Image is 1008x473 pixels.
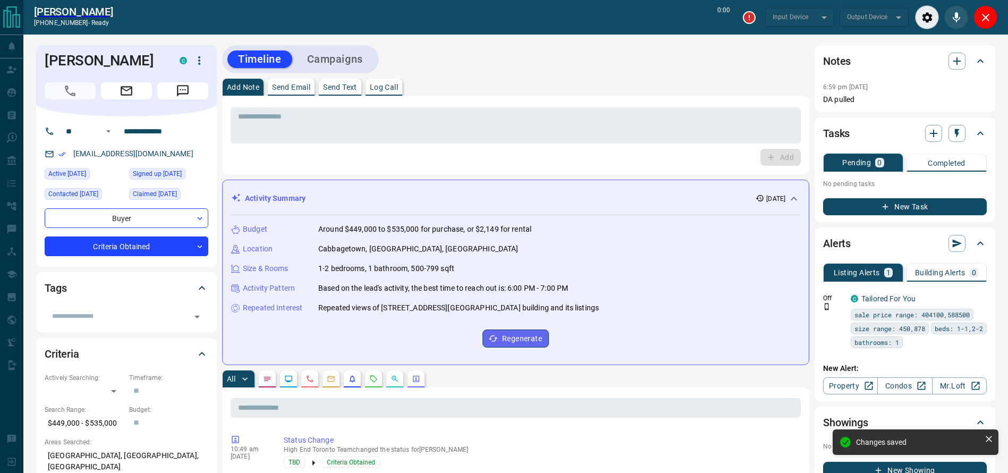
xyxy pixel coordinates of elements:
span: Criteria Obtained [327,457,375,468]
svg: Agent Actions [412,375,420,383]
h2: Tags [45,280,66,297]
p: Cabbagetown, [GEOGRAPHIC_DATA], [GEOGRAPHIC_DATA] [318,243,518,255]
p: [PHONE_NUMBER] - [34,18,113,28]
div: Notes [823,48,987,74]
div: Alerts [823,231,987,256]
p: 1 [886,269,891,276]
span: beds: 1-1,2-2 [935,323,983,334]
p: Location [243,243,273,255]
div: condos.ca [180,57,187,64]
a: Tailored For You [861,294,916,303]
p: No pending tasks [823,176,987,192]
div: Buyer [45,208,208,228]
p: Budget: [129,405,208,415]
div: Tasks [823,121,987,146]
button: New Task [823,198,987,215]
p: [DATE] [766,194,785,204]
span: Email [101,82,152,99]
svg: Listing Alerts [348,375,357,383]
div: Changes saved [856,438,980,446]
p: Repeated views of [STREET_ADDRESS][GEOGRAPHIC_DATA] building and its listings [318,302,599,314]
p: Repeated Interest [243,302,302,314]
p: Activity Pattern [243,283,295,294]
h2: Tasks [823,125,850,142]
svg: Push Notification Only [823,303,831,310]
p: Size & Rooms [243,263,289,274]
div: Audio Settings [915,5,939,29]
p: Actively Searching: [45,373,124,383]
p: Listing Alerts [834,269,880,276]
svg: Email Verified [58,150,66,158]
a: [PERSON_NAME] [34,5,113,18]
p: Add Note [227,83,259,91]
span: sale price range: 404100,588500 [854,309,970,320]
button: Open [102,125,115,138]
a: [EMAIL_ADDRESS][DOMAIN_NAME] [73,149,193,158]
div: Sat Oct 11 2025 [45,168,124,183]
h2: Notes [823,53,851,70]
p: Areas Searched: [45,437,208,447]
div: Showings [823,410,987,435]
div: Sat Oct 11 2025 [129,168,208,183]
button: Timeline [227,50,292,68]
p: High End Toronto Team changed the status for [PERSON_NAME] [284,446,797,453]
span: Active [DATE] [48,168,86,179]
span: size range: 450,878 [854,323,925,334]
a: Property [823,377,878,394]
button: Regenerate [482,330,549,348]
p: Log Call [370,83,398,91]
p: Based on the lead's activity, the best time to reach out is: 6:00 PM - 7:00 PM [318,283,568,294]
p: All [227,375,235,383]
button: Open [190,309,205,324]
div: Criteria Obtained [45,236,208,256]
h1: [PERSON_NAME] [45,52,164,69]
div: Mute [944,5,968,29]
div: Criteria [45,341,208,367]
p: Building Alerts [915,269,965,276]
p: Budget [243,224,267,235]
p: Around $449,000 to $535,000 for purchase, or $2,149 for rental [318,224,531,235]
svg: Emails [327,375,335,383]
h2: Alerts [823,235,851,252]
p: 0 [877,159,882,166]
p: [DATE] [231,453,268,460]
p: $449,000 - $535,000 [45,415,124,432]
span: Contacted [DATE] [48,189,98,199]
p: DA pulled [823,94,987,105]
p: Send Text [323,83,357,91]
p: New Alert: [823,363,987,374]
p: 6:59 pm [DATE] [823,83,868,91]
p: No showings booked [823,442,987,451]
div: Tags [45,275,208,301]
button: Campaigns [297,50,374,68]
p: Pending [842,159,871,166]
h2: Showings [823,414,868,431]
p: 0 [972,269,976,276]
svg: Lead Browsing Activity [284,375,293,383]
span: TBD [289,457,300,468]
div: Close [973,5,997,29]
p: Send Email [272,83,310,91]
h2: Criteria [45,345,79,362]
p: 0:00 [717,5,730,29]
div: Activity Summary[DATE] [231,189,800,208]
p: Activity Summary [245,193,306,204]
svg: Notes [263,375,272,383]
div: Sat Oct 11 2025 [45,188,124,203]
span: Signed up [DATE] [133,168,182,179]
p: Status Change [284,435,797,446]
svg: Requests [369,375,378,383]
p: 1-2 bedrooms, 1 bathroom, 500-799 sqft [318,263,454,274]
p: 10:49 am [231,445,268,453]
a: Mr.Loft [932,377,987,394]
svg: Opportunities [391,375,399,383]
span: Message [157,82,208,99]
span: ready [91,19,109,27]
p: Timeframe: [129,373,208,383]
p: Off [823,293,844,303]
p: Completed [928,159,965,167]
div: condos.ca [851,295,858,302]
span: Claimed [DATE] [133,189,177,199]
p: Search Range: [45,405,124,415]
